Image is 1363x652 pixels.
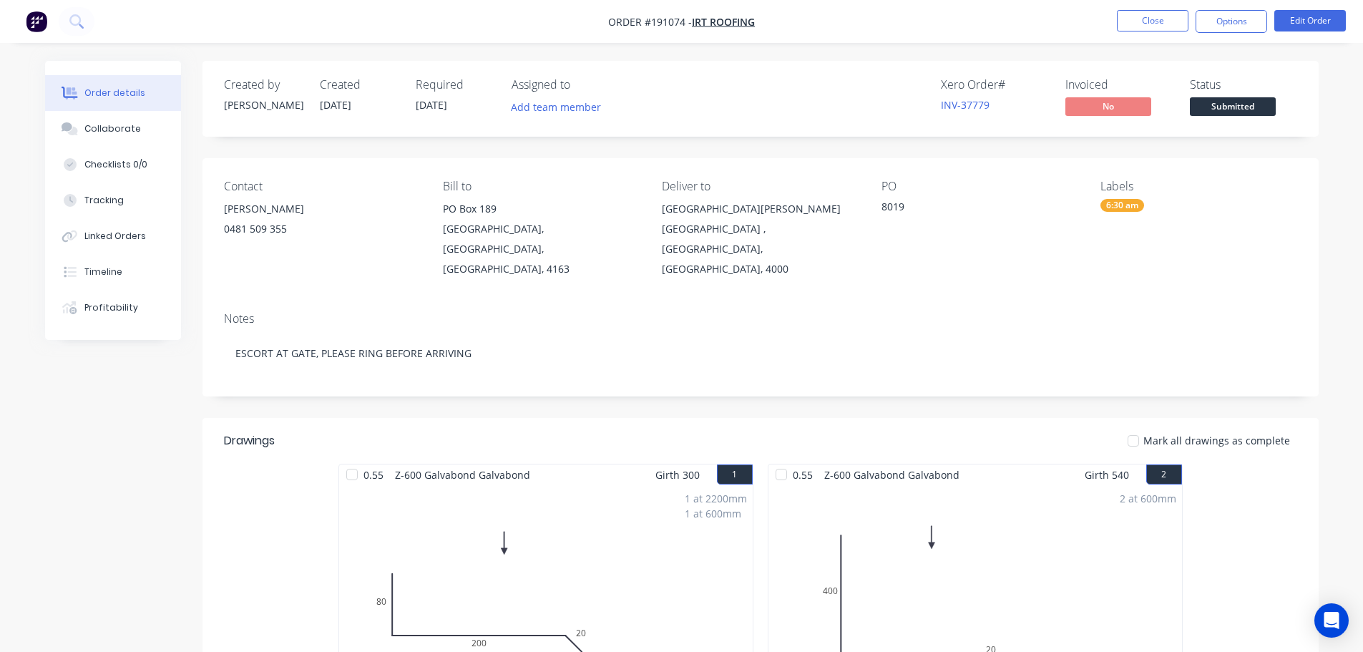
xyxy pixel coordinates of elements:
button: Edit Order [1274,10,1346,31]
div: Xero Order # [941,78,1048,92]
div: Tracking [84,194,124,207]
button: Order details [45,75,181,111]
div: Order details [84,87,145,99]
button: 1 [717,464,753,485]
div: 6:30 am [1100,199,1144,212]
div: Timeline [84,266,122,278]
div: 8019 [881,199,1060,219]
span: Girth 300 [655,464,700,485]
button: Timeline [45,254,181,290]
div: Checklists 0/0 [84,158,147,171]
div: Bill to [443,180,639,193]
span: No [1065,97,1151,115]
div: Assigned to [512,78,655,92]
button: 2 [1146,464,1182,485]
div: Created [320,78,399,92]
div: Drawings [224,432,275,449]
span: 0.55 [358,464,389,485]
div: PO Box 189 [443,199,639,219]
button: Linked Orders [45,218,181,254]
span: Mark all drawings as complete [1143,433,1290,448]
button: Add team member [512,97,609,117]
div: Deliver to [662,180,858,193]
img: Factory [26,11,47,32]
div: Profitability [84,301,138,314]
div: ESCORT AT GATE, PLEASE RING BEFORE ARRIVING [224,331,1297,375]
div: PO [881,180,1078,193]
span: [DATE] [416,98,447,112]
div: Notes [224,312,1297,326]
div: Contact [224,180,420,193]
button: Close [1117,10,1188,31]
div: Open Intercom Messenger [1314,603,1349,638]
div: Created by [224,78,303,92]
div: [PERSON_NAME]0481 509 355 [224,199,420,245]
button: Tracking [45,183,181,218]
div: 1 at 600mm [685,506,747,521]
button: Collaborate [45,111,181,147]
div: [GEOGRAPHIC_DATA] , [GEOGRAPHIC_DATA], [GEOGRAPHIC_DATA], 4000 [662,219,858,279]
span: Z-600 Galvabond Galvabond [389,464,536,485]
div: 0481 509 355 [224,219,420,239]
a: IRT Roofing [692,15,755,29]
div: 2 at 600mm [1120,491,1176,506]
button: Submitted [1190,97,1276,119]
div: [GEOGRAPHIC_DATA][PERSON_NAME][GEOGRAPHIC_DATA] , [GEOGRAPHIC_DATA], [GEOGRAPHIC_DATA], 4000 [662,199,858,279]
div: Collaborate [84,122,141,135]
button: Add team member [503,97,608,117]
span: Z-600 Galvabond Galvabond [819,464,965,485]
div: Required [416,78,494,92]
span: [DATE] [320,98,351,112]
div: 1 at 2200mm [685,491,747,506]
div: [GEOGRAPHIC_DATA], [GEOGRAPHIC_DATA], [GEOGRAPHIC_DATA], 4163 [443,219,639,279]
div: Invoiced [1065,78,1173,92]
div: Linked Orders [84,230,146,243]
span: Girth 540 [1085,464,1129,485]
button: Checklists 0/0 [45,147,181,183]
button: Options [1196,10,1267,33]
button: Profitability [45,290,181,326]
div: [GEOGRAPHIC_DATA][PERSON_NAME] [662,199,858,219]
div: Labels [1100,180,1296,193]
div: [PERSON_NAME] [224,97,303,112]
span: 0.55 [787,464,819,485]
span: Order #191074 - [608,15,692,29]
div: PO Box 189[GEOGRAPHIC_DATA], [GEOGRAPHIC_DATA], [GEOGRAPHIC_DATA], 4163 [443,199,639,279]
a: INV-37779 [941,98,990,112]
div: [PERSON_NAME] [224,199,420,219]
div: Status [1190,78,1297,92]
span: Submitted [1190,97,1276,115]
